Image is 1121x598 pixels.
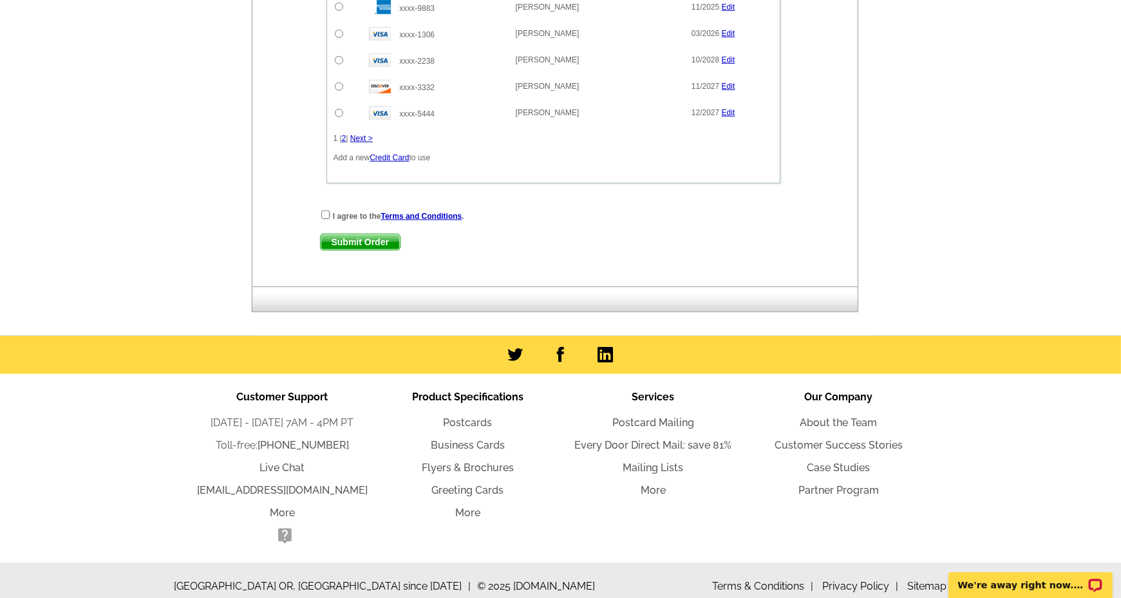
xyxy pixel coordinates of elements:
span: xxxx-1306 [399,30,435,39]
a: More [270,507,295,519]
a: More [455,507,480,519]
p: Add a new to use [334,152,773,164]
a: Privacy Policy [823,580,899,592]
span: [PERSON_NAME] [516,55,579,64]
a: Edit [722,108,735,117]
a: Business Cards [431,439,505,451]
span: Our Company [805,391,873,403]
span: [PERSON_NAME] [516,29,579,38]
img: visa.gif [369,53,391,67]
span: xxxx-3332 [399,83,435,92]
span: 12/2027 [692,108,719,117]
a: Mailing Lists [623,462,684,474]
a: More [641,484,666,496]
a: Sitemap [908,580,947,592]
span: xxxx-5444 [399,109,435,118]
span: Services [632,391,675,403]
a: Edit [722,29,735,38]
span: [PERSON_NAME] [516,82,579,91]
span: xxxx-2238 [399,57,435,66]
a: Customer Success Stories [775,439,903,451]
div: 1 | | [334,133,773,144]
li: Toll-free: [190,438,375,453]
span: 03/2026 [692,29,719,38]
iframe: LiveChat chat widget [940,557,1121,598]
img: visa.gif [369,27,391,41]
a: Live Chat [260,462,305,474]
span: 11/2027 [692,82,719,91]
a: [EMAIL_ADDRESS][DOMAIN_NAME] [197,484,368,496]
a: Partner Program [798,484,879,496]
span: [PERSON_NAME] [516,3,579,12]
a: Flyers & Brochures [422,462,514,474]
img: visa.gif [369,106,391,120]
li: [DATE] - [DATE] 7AM - 4PM PT [190,415,375,431]
a: Edit [722,82,735,91]
span: [GEOGRAPHIC_DATA] OR, [GEOGRAPHIC_DATA] since [DATE] [174,579,471,594]
span: 11/2025 [692,3,719,12]
a: Terms and Conditions [381,212,462,221]
span: 10/2028 [692,55,719,64]
span: xxxx-9883 [399,4,435,13]
a: Postcard Mailing [612,416,694,429]
span: Submit Order [321,234,400,250]
span: [PERSON_NAME] [516,108,579,117]
img: disc.gif [369,80,391,93]
a: Edit [722,55,735,64]
a: About the Team [800,416,878,429]
a: Postcards [444,416,493,429]
a: 2 [342,134,346,143]
a: Edit [722,3,735,12]
span: Product Specifications [412,391,523,403]
span: Customer Support [237,391,328,403]
a: [PHONE_NUMBER] [258,439,349,451]
a: Greeting Cards [432,484,504,496]
a: Next > [350,134,373,143]
a: Terms & Conditions [713,580,814,592]
a: Every Door Direct Mail: save 81% [575,439,732,451]
strong: I agree to the . [333,212,464,221]
a: Case Studies [807,462,871,474]
a: Credit Card [370,153,409,162]
span: © 2025 [DOMAIN_NAME] [478,579,596,594]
